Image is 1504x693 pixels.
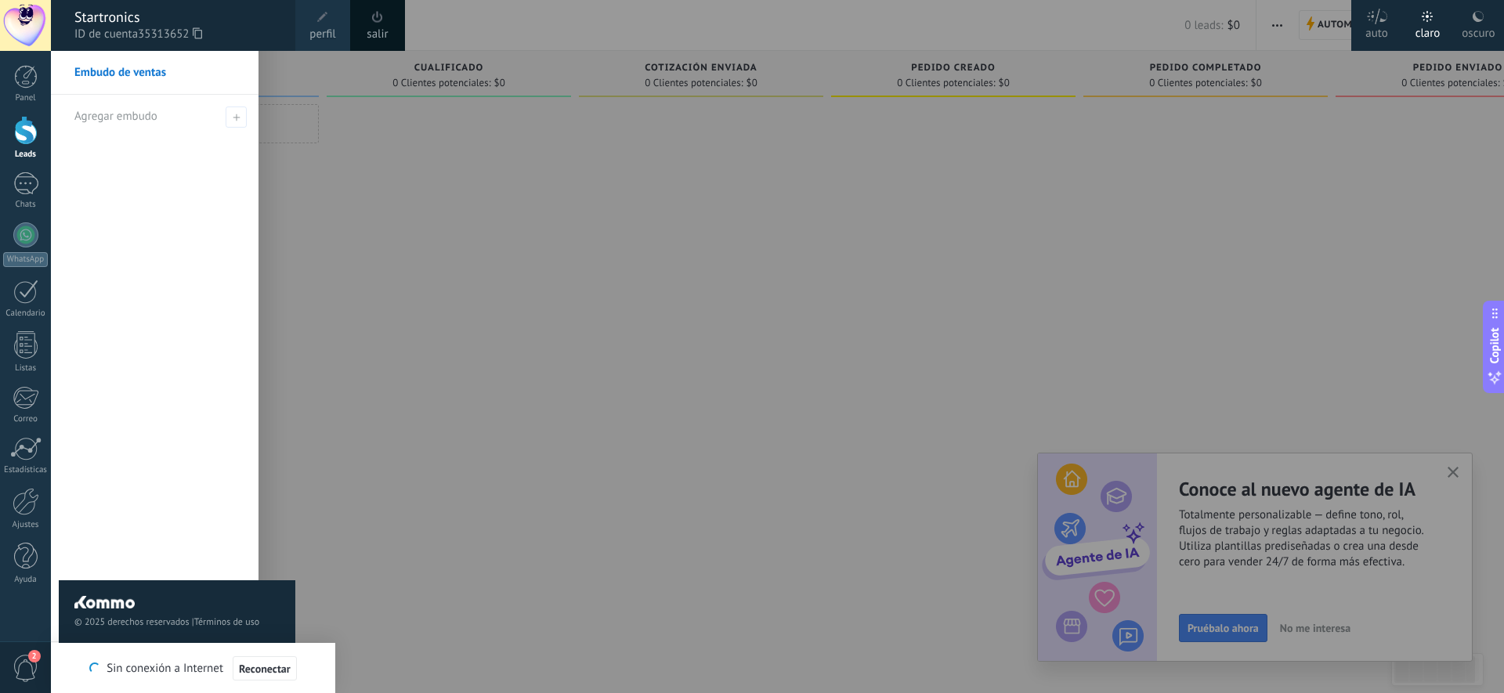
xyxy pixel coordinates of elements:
[3,93,49,103] div: Panel
[89,655,296,681] div: Sin conexión a Internet
[3,414,49,424] div: Correo
[309,26,335,43] span: perfil
[233,656,297,681] button: Reconectar
[1415,10,1441,51] div: claro
[138,26,202,43] span: 35313652
[3,309,49,319] div: Calendario
[74,9,280,26] div: Startronics
[3,200,49,210] div: Chats
[3,150,49,160] div: Leads
[1487,327,1502,363] span: Copilot
[3,363,49,374] div: Listas
[74,26,280,43] span: ID de cuenta
[367,26,388,43] a: salir
[28,650,41,662] span: 2
[51,642,258,693] a: Todos los leads
[3,465,49,475] div: Estadísticas
[3,575,49,585] div: Ayuda
[74,616,280,628] span: © 2025 derechos reservados |
[1365,10,1388,51] div: auto
[239,663,291,674] span: Reconectar
[194,616,259,628] a: Términos de uso
[3,520,49,530] div: Ajustes
[1462,10,1495,51] div: oscuro
[3,252,48,267] div: WhatsApp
